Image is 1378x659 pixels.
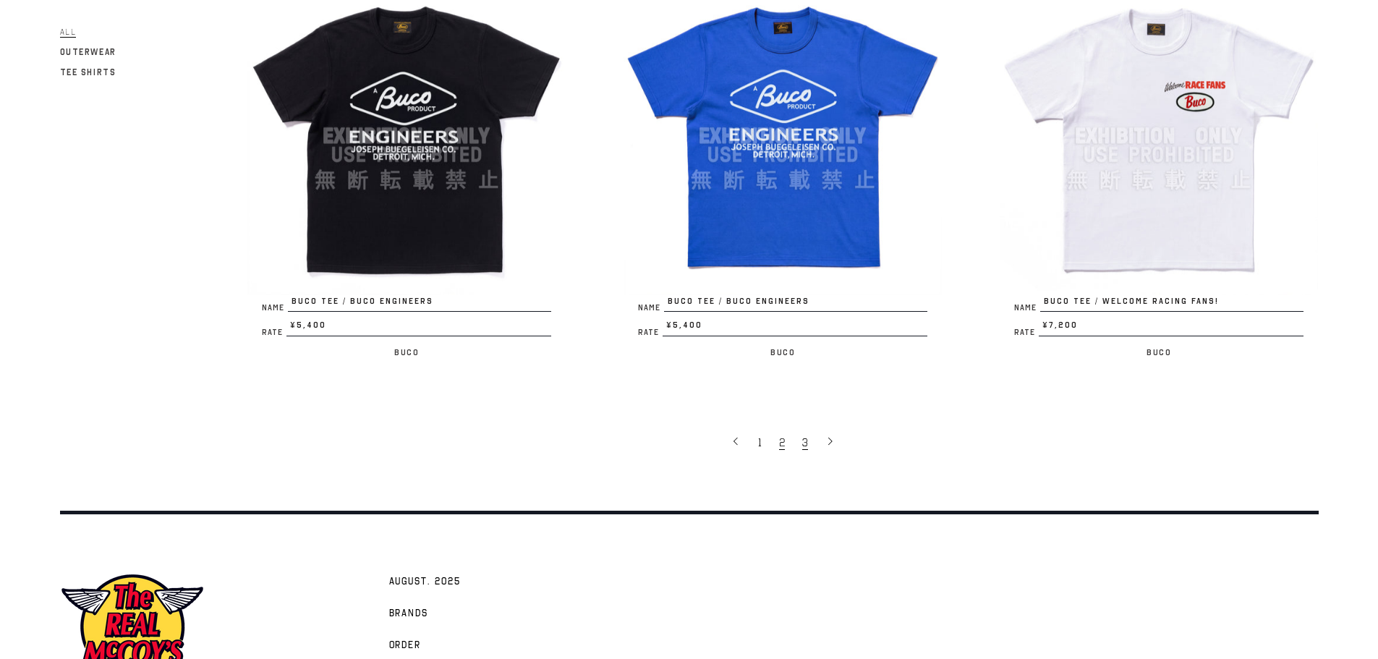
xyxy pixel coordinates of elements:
span: BUCO TEE / WELCOME RACING FANS! [1040,295,1303,313]
span: Tee Shirts [60,67,116,77]
span: Name [638,304,664,312]
a: Outerwear [60,43,116,61]
span: All [60,27,77,38]
a: 1 [751,427,772,457]
span: Rate [262,328,286,336]
span: BUCO TEE / BUCO ENGINEERS [664,295,927,313]
p: Buco [624,344,942,361]
span: Rate [1014,328,1039,336]
span: Outerwear [60,47,116,57]
span: 3 [802,435,808,450]
a: AUGUST. 2025 [382,565,468,597]
span: 2 [779,435,785,450]
a: Brands [382,597,436,629]
a: All [60,23,77,41]
p: Buco [247,344,566,361]
a: 3 [795,427,818,457]
span: Rate [638,328,663,336]
span: Brands [389,607,429,621]
a: Tee Shirts [60,64,116,81]
span: 1 [758,435,762,450]
span: Name [1014,304,1040,312]
span: BUCO TEE / BUCO ENGINEERS [288,295,551,313]
span: ¥7,200 [1039,319,1303,336]
span: ¥5,400 [663,319,927,336]
span: ¥5,400 [286,319,551,336]
p: Buco [1000,344,1318,361]
span: Name [262,304,288,312]
span: AUGUST. 2025 [389,575,461,590]
span: Order [389,639,422,653]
